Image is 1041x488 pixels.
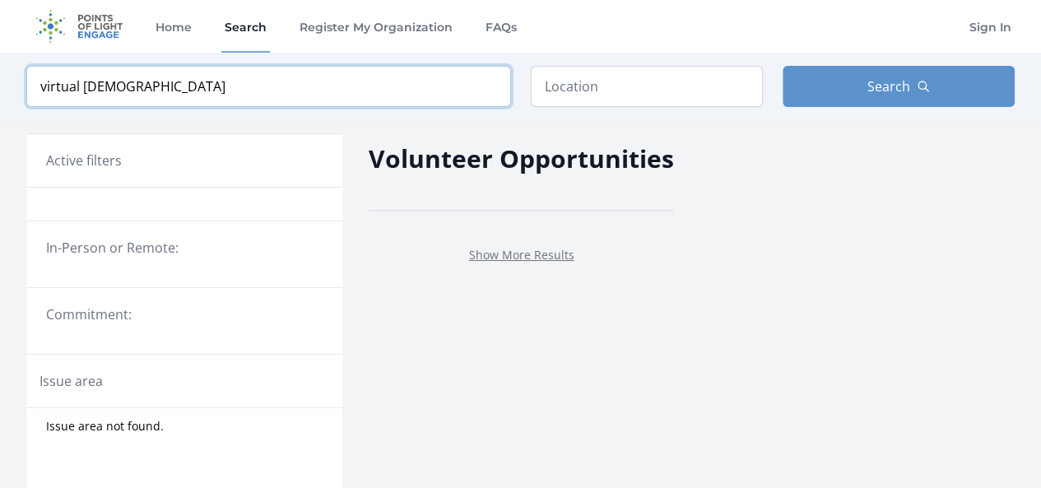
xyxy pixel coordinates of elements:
legend: In-Person or Remote: [46,238,323,258]
span: Issue area not found. [46,418,164,435]
a: Show More Results [469,247,574,263]
button: Search [783,66,1015,107]
legend: Issue area [40,371,103,391]
input: Location [531,66,763,107]
h2: Volunteer Opportunities [369,140,674,177]
legend: Commitment: [46,304,323,324]
span: Search [867,77,910,96]
h3: Active filters [46,151,122,170]
input: Keyword [26,66,511,107]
